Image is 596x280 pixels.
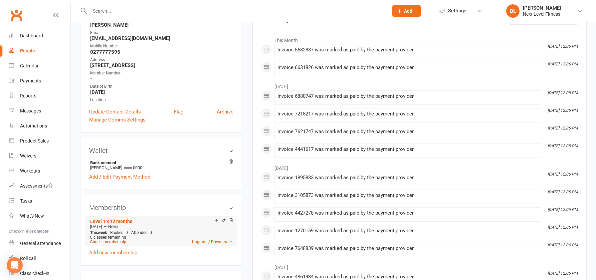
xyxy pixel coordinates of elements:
div: Open Intercom Messenger [7,257,23,273]
a: Flag [174,108,183,116]
a: Waivers [9,149,70,164]
a: Calendar [9,58,70,73]
div: Waivers [20,153,36,159]
strong: [DATE] [90,89,233,95]
div: Invoice 7621747 was marked as paid by the payment provider [277,129,538,134]
i: [DATE] 12:05 PM [548,90,578,95]
a: Automations [9,118,70,133]
span: Add [404,8,412,14]
i: [DATE] 12:05 PM [548,225,578,230]
a: Update Contact Details [89,108,141,116]
strong: Bank account [90,160,230,165]
i: [DATE] 12:06 PM [548,243,578,247]
a: People [9,43,70,58]
div: Messages [20,108,41,113]
strong: [STREET_ADDRESS] [90,62,233,68]
div: Calendar [20,63,39,68]
div: Invoice 7648839 was marked as paid by the payment provider [277,246,538,251]
span: 0 classes remaining [90,235,126,240]
div: Mobile Number [90,43,233,49]
div: Date of Birth [90,83,233,90]
span: Settings [448,3,466,18]
div: Workouts [20,168,40,174]
strong: [PERSON_NAME] [90,22,233,28]
div: Invoice 4441617 was marked as paid by the payment provider [277,147,538,152]
span: Booked: 0 [110,230,128,235]
i: [DATE] 12:05 PM [548,44,578,49]
strong: 0277777595 [90,49,233,55]
button: Add [392,5,421,17]
i: [DATE] 12:05 PM [548,62,578,66]
a: Workouts [9,164,70,179]
div: Invoice 1895883 was marked as paid by the payment provider [277,175,538,181]
div: Member Number [90,70,233,76]
div: Address [90,57,233,63]
h3: Membership [89,204,233,211]
a: Manage Comms Settings [89,116,146,124]
a: Roll call [9,251,70,266]
div: Next Level Fitness [523,11,561,17]
div: Location [90,97,233,103]
div: Class check-in [20,271,49,276]
li: [PERSON_NAME] [89,159,233,171]
a: Payments [9,73,70,88]
div: Email [90,30,233,36]
div: Invoice 1270159 was marked as paid by the payment provider [277,228,538,234]
a: Add / Edit Payment Method [89,173,150,181]
a: Tasks [9,194,70,209]
div: Dashboard [20,33,43,38]
a: Level 1 x 12 months [90,219,132,224]
div: Automations [20,123,47,128]
div: — [88,224,233,229]
i: [DATE] 12:05 PM [548,190,578,194]
i: [DATE] 12:05 PM [548,271,578,276]
h3: Activity [261,13,578,23]
span: Attended: 0 [131,230,152,235]
strong: - [90,76,233,82]
i: [DATE] 12:06 PM [548,207,578,212]
div: Invoice 5582887 was marked as paid by the payment provider [277,47,538,53]
a: Product Sales [9,133,70,149]
div: Assessments [20,183,53,189]
div: Invoice 3105873 was marked as paid by the payment provider [277,193,538,198]
li: This Month [261,33,578,44]
a: Clubworx [8,7,25,23]
a: Upgrade / Downgrade [192,240,232,244]
h3: Wallet [89,147,233,154]
div: Tasks [20,198,32,204]
div: Invoice 6631826 was marked as paid by the payment provider [277,65,538,70]
div: Roll call [20,256,36,261]
div: [PERSON_NAME] [523,5,561,11]
a: Cancel membership [90,240,126,244]
i: [DATE] 12:05 PM [548,144,578,148]
span: xxxx 0000 [124,165,142,170]
li: [DATE] [261,260,578,271]
a: Dashboard [9,28,70,43]
strong: [EMAIL_ADDRESS][DOMAIN_NAME] [90,35,233,41]
a: Assessments [9,179,70,194]
div: Invoice 4427278 was marked as paid by the payment provider [277,210,538,216]
a: Add new membership [89,250,137,256]
div: Invoice 6880747 was marked as paid by the payment provider [277,93,538,99]
a: General attendance kiosk mode [9,236,70,251]
a: Messages [9,103,70,118]
span: This [90,230,98,235]
div: People [20,48,35,53]
li: [DATE] [261,161,578,172]
div: Product Sales [20,138,49,144]
a: What's New [9,209,70,224]
div: Payments [20,78,41,83]
div: What's New [20,213,44,219]
div: Reports [20,93,36,98]
i: [DATE] 12:05 PM [548,172,578,177]
div: Invoice 7218217 was marked as paid by the payment provider [277,111,538,117]
span: [DATE] [90,224,102,229]
a: Reports [9,88,70,103]
i: [DATE] 12:05 PM [548,126,578,130]
i: [DATE] 12:05 PM [548,108,578,113]
a: Archive [217,108,233,116]
div: DL [506,4,520,18]
div: week [88,230,109,235]
input: Search... [88,6,384,16]
div: General attendance [20,241,61,246]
